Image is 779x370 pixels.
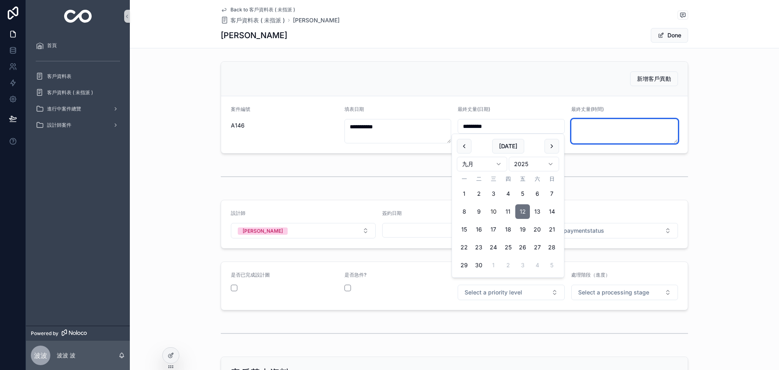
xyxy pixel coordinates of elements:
[544,186,559,201] button: 2025年9月7日 星期日
[230,6,295,13] span: Back to 客戶資料表 ( 未指派 )
[471,204,486,219] button: 2025年9月9日 星期二
[530,222,544,237] button: 2025年9月20日 星期六
[231,106,250,112] span: 案件編號
[458,285,565,300] button: Select Button
[231,210,245,216] span: 設計師
[57,351,75,359] p: 波波 波
[492,139,524,154] button: [DATE]
[457,186,471,201] button: 2025年9月1日 星期一
[221,16,285,24] a: 客戶資料表 ( 未指派 )
[544,240,559,255] button: 2025年9月28日 星期日
[515,186,530,201] button: 2025年9月5日 星期五
[31,330,58,337] span: Powered by
[486,222,501,237] button: 2025年9月17日 星期三
[31,69,125,84] a: 客戶資料表
[31,85,125,100] a: 客戶資料表 ( 未指派 )
[571,272,610,278] span: 處理階段（進度）
[530,258,544,273] button: 2025年10月4日 星期六
[501,258,515,273] button: 2025年10月2日 星期四
[47,73,71,80] span: 客戶資料表
[457,204,471,219] button: 2025年9月8日 星期一
[544,222,559,237] button: 2025年9月21日 星期日
[530,204,544,219] button: 2025年9月13日 星期六
[530,186,544,201] button: 2025年9月6日 星期六
[501,186,515,201] button: 2025年9月4日 星期四
[221,6,295,13] a: Back to 客戶資料表 ( 未指派 )
[540,227,604,235] span: Select a paymentstatus
[471,240,486,255] button: 2025年9月23日 星期二
[501,240,515,255] button: 2025年9月25日 星期四
[501,204,515,219] button: 2025年9月11日 星期四
[471,175,486,183] th: 星期二
[515,258,530,273] button: 2025年10月3日 星期五
[64,10,92,23] img: App logo
[47,42,57,49] span: 首頁
[458,106,490,112] span: 最終丈量(日期)
[515,222,530,237] button: 2025年9月19日 星期五
[651,28,688,43] button: Done
[486,175,501,183] th: 星期三
[221,30,287,41] h1: [PERSON_NAME]
[344,272,366,278] span: 是否急件?
[530,175,544,183] th: 星期六
[571,106,604,112] span: 最終丈量(時間)
[486,186,501,201] button: 2025年9月3日 星期三
[637,75,671,83] span: 新增客戶異動
[26,32,130,143] div: scrollable content
[515,240,530,255] button: 2025年9月26日 星期五
[486,204,501,219] button: Today, 2025年9月10日 星期三
[231,223,376,238] button: Select Button
[501,222,515,237] button: 2025年9月18日 星期四
[630,71,678,86] button: 新增客戶異動
[544,258,559,273] button: 2025年10月5日 星期日
[533,223,678,238] button: Select Button
[457,258,471,273] button: 2025年9月29日 星期一
[501,175,515,183] th: 星期四
[34,351,47,360] span: 波波
[465,288,522,296] span: Select a priority level
[530,240,544,255] button: 2025年9月27日 星期六
[457,175,559,273] table: 九月 2025
[486,240,501,255] button: 2025年9月24日 星期三
[31,38,125,53] a: 首頁
[31,118,125,132] a: 設計師案件
[544,175,559,183] th: 星期日
[457,240,471,255] button: 2025年9月22日 星期一
[544,204,559,219] button: 2025年9月14日 星期日
[47,106,81,112] span: 進行中案件總覽
[243,227,283,235] div: [PERSON_NAME]
[457,175,471,183] th: 星期一
[293,16,340,24] a: [PERSON_NAME]
[31,102,125,116] a: 進行中案件總覽
[47,122,71,128] span: 設計師案件
[344,106,364,112] span: 填表日期
[471,222,486,237] button: 2025年9月16日 星期二
[457,222,471,237] button: 2025年9月15日 星期一
[230,16,285,24] span: 客戶資料表 ( 未指派 )
[471,186,486,201] button: 2025年9月2日 星期二
[26,326,130,341] a: Powered by
[578,288,649,296] span: Select a processing stage
[382,210,402,216] span: 簽約日期
[515,175,530,183] th: 星期五
[231,272,270,278] span: 是否已完成設計圖
[515,204,530,219] button: 2025年9月12日 星期五, selected
[471,258,486,273] button: 2025年9月30日 星期二
[571,285,678,300] button: Select Button
[231,121,338,130] span: A146
[47,89,93,96] span: 客戶資料表 ( 未指派 )
[486,258,501,273] button: 2025年10月1日 星期三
